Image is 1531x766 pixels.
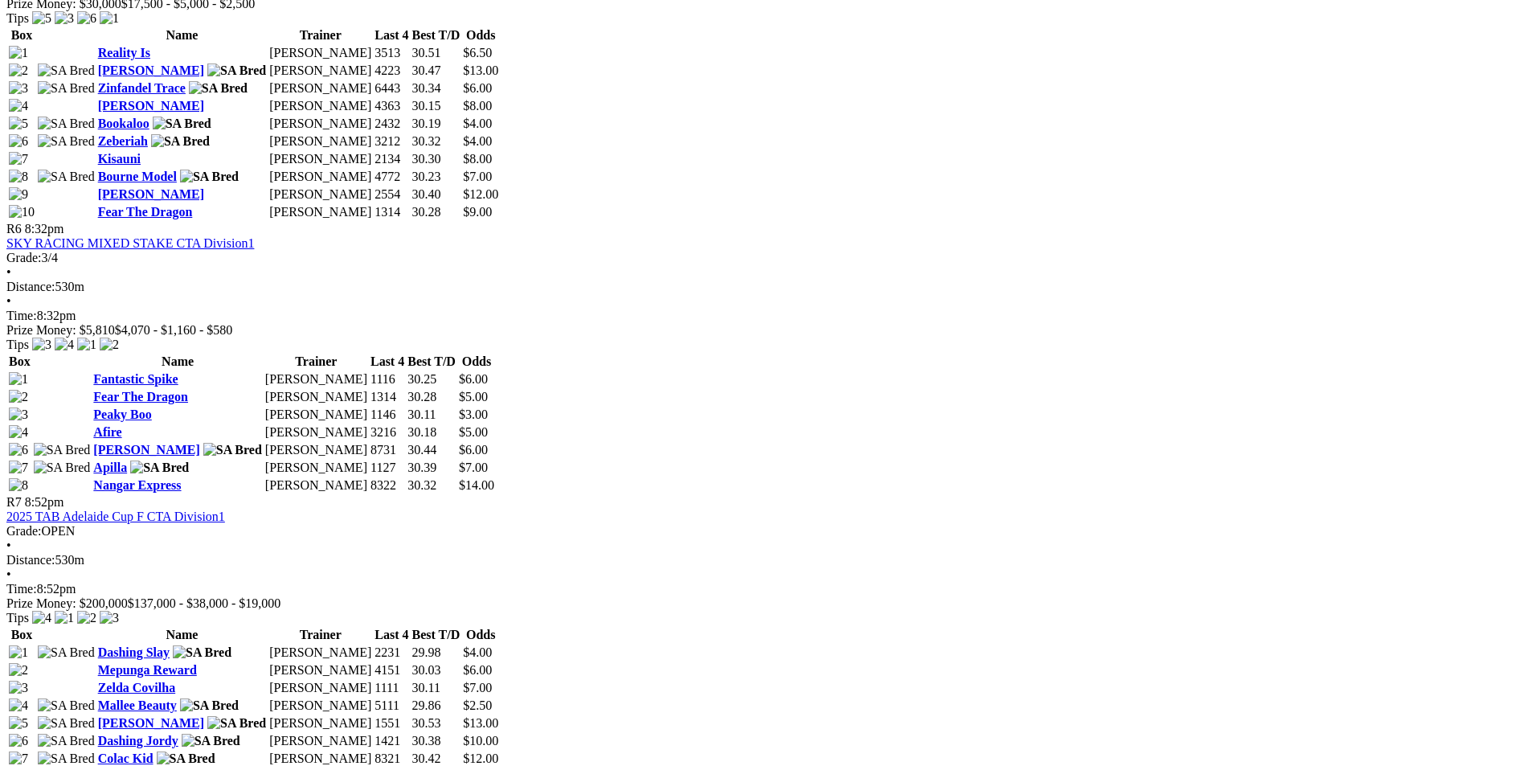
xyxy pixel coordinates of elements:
[6,596,1525,611] div: Prize Money: $200,000
[32,611,51,625] img: 4
[374,98,409,114] td: 4363
[264,389,368,405] td: [PERSON_NAME]
[98,134,148,148] a: Zeberiah
[100,338,119,352] img: 2
[9,354,31,368] span: Box
[411,98,461,114] td: 30.15
[93,390,188,403] a: Fear The Dragon
[9,81,28,96] img: 3
[459,478,494,492] span: $14.00
[268,63,372,79] td: [PERSON_NAME]
[6,553,1525,567] div: 530m
[268,698,372,714] td: [PERSON_NAME]
[6,582,37,596] span: Time:
[463,46,492,59] span: $6.50
[9,152,28,166] img: 7
[407,460,456,476] td: 30.39
[130,461,189,475] img: SA Bred
[374,680,409,696] td: 1111
[411,186,461,203] td: 30.40
[459,390,488,403] span: $5.00
[9,390,28,404] img: 2
[93,425,121,439] a: Afire
[374,27,409,43] th: Last 4
[374,186,409,203] td: 2554
[32,338,51,352] img: 3
[98,681,175,694] a: Zelda Covilha
[98,46,150,59] a: Reality Is
[34,443,91,457] img: SA Bred
[38,716,95,731] img: SA Bred
[6,222,22,236] span: R6
[463,63,498,77] span: $13.00
[97,627,268,643] th: Name
[98,81,186,95] a: Zinfandel Trace
[407,389,456,405] td: 30.28
[98,752,154,765] a: Colac Kid
[9,681,28,695] img: 3
[264,354,368,370] th: Trainer
[207,63,266,78] img: SA Bred
[6,553,55,567] span: Distance:
[157,752,215,766] img: SA Bred
[374,133,409,150] td: 3212
[374,204,409,220] td: 1314
[6,510,225,523] a: 2025 TAB Adelaide Cup F CTA Division1
[268,151,372,167] td: [PERSON_NAME]
[463,81,492,95] span: $6.00
[9,734,28,748] img: 6
[6,611,29,625] span: Tips
[463,117,492,130] span: $4.00
[463,716,498,730] span: $13.00
[38,645,95,660] img: SA Bred
[98,117,149,130] a: Bookaloo
[11,28,33,42] span: Box
[180,170,239,184] img: SA Bred
[6,294,11,308] span: •
[459,408,488,421] span: $3.00
[55,611,74,625] img: 1
[407,354,456,370] th: Best T/D
[374,80,409,96] td: 6443
[97,27,268,43] th: Name
[93,461,127,474] a: Apilla
[411,662,461,678] td: 30.03
[9,425,28,440] img: 4
[370,407,405,423] td: 1146
[6,309,37,322] span: Time:
[11,628,33,641] span: Box
[370,354,405,370] th: Last 4
[100,611,119,625] img: 3
[411,715,461,731] td: 30.53
[411,698,461,714] td: 29.86
[38,734,95,748] img: SA Bred
[411,680,461,696] td: 30.11
[264,442,368,458] td: [PERSON_NAME]
[6,582,1525,596] div: 8:52pm
[459,372,488,386] span: $6.00
[370,371,405,387] td: 1116
[9,205,35,219] img: 10
[98,645,170,659] a: Dashing Slay
[34,461,91,475] img: SA Bred
[98,663,197,677] a: Mepunga Reward
[9,187,28,202] img: 9
[407,407,456,423] td: 30.11
[459,461,488,474] span: $7.00
[411,627,461,643] th: Best T/D
[98,698,177,712] a: Mallee Beauty
[463,734,498,748] span: $10.00
[374,733,409,749] td: 1421
[9,698,28,713] img: 4
[370,389,405,405] td: 1314
[264,477,368,494] td: [PERSON_NAME]
[9,99,28,113] img: 4
[411,80,461,96] td: 30.34
[268,627,372,643] th: Trainer
[38,117,95,131] img: SA Bred
[9,478,28,493] img: 8
[9,443,28,457] img: 6
[93,408,151,421] a: Peaky Boo
[9,46,28,60] img: 1
[374,698,409,714] td: 5111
